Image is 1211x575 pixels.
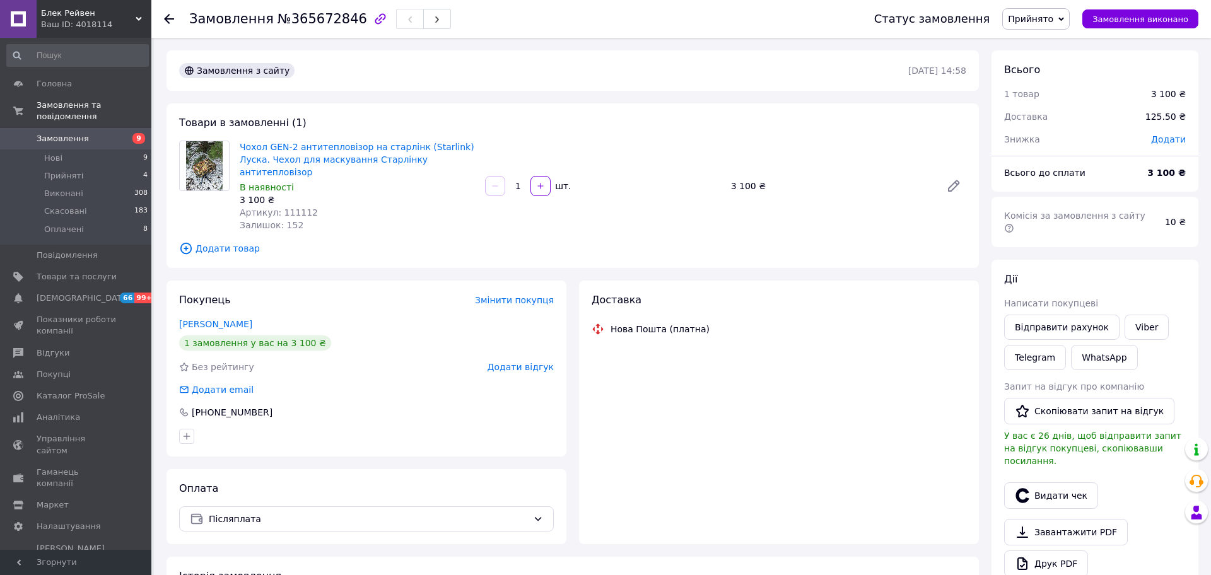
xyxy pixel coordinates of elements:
span: Головна [37,78,72,90]
div: 1 замовлення у вас на 3 100 ₴ [179,335,331,351]
span: Прийняті [44,170,83,182]
div: 3 100 ₴ [240,194,475,206]
div: 10 ₴ [1157,208,1193,236]
span: Повідомлення [37,250,98,261]
span: Залишок: 152 [240,220,303,230]
span: Без рейтингу [192,362,254,372]
span: Прийнято [1008,14,1053,24]
div: 125.50 ₴ [1138,103,1193,131]
span: 9 [143,153,148,164]
span: Каталог ProSale [37,390,105,402]
span: Доставка [1004,112,1048,122]
time: [DATE] 14:58 [908,66,966,76]
b: 3 100 ₴ [1147,168,1186,178]
span: Виконані [44,188,83,199]
span: Дії [1004,273,1017,285]
div: 3 100 ₴ [726,177,936,195]
span: Післяплата [209,512,528,526]
div: Нова Пошта (платна) [607,323,713,335]
span: Комісія за замовлення з сайту [1004,211,1148,233]
div: [PHONE_NUMBER] [190,406,274,419]
span: Запит на відгук про компанію [1004,381,1144,392]
span: 99+ [134,293,155,303]
span: Знижка [1004,134,1040,144]
div: шт. [552,180,572,192]
span: Оплата [179,482,218,494]
a: [PERSON_NAME] [179,319,252,329]
span: Товари та послуги [37,271,117,282]
span: Замовлення та повідомлення [37,100,151,122]
a: Завантажити PDF [1004,519,1128,545]
span: Покупець [179,294,231,306]
div: Статус замовлення [874,13,990,25]
span: Відгуки [37,347,69,359]
div: Ваш ID: 4018114 [41,19,151,30]
span: Замовлення [37,133,89,144]
a: Viber [1125,315,1169,340]
span: №365672846 [278,11,367,26]
a: Редагувати [941,173,966,199]
span: В наявності [240,182,294,192]
span: Товари в замовленні (1) [179,117,307,129]
span: Додати відгук [488,362,554,372]
span: Блек Рейвен [41,8,136,19]
div: Замовлення з сайту [179,63,295,78]
span: Доставка [592,294,641,306]
a: WhatsApp [1071,345,1137,370]
input: Пошук [6,44,149,67]
span: Показники роботи компанії [37,314,117,337]
button: Відправити рахунок [1004,315,1120,340]
span: Аналітика [37,412,80,423]
span: Змінити покупця [475,295,554,305]
span: Оплачені [44,224,84,235]
button: Видати чек [1004,482,1098,509]
span: Скасовані [44,206,87,217]
a: Telegram [1004,345,1066,370]
div: Додати email [178,383,255,396]
span: 4 [143,170,148,182]
span: 308 [134,188,148,199]
span: Налаштування [37,521,101,532]
span: 66 [120,293,134,303]
span: 1 товар [1004,89,1039,99]
span: Нові [44,153,62,164]
button: Замовлення виконано [1082,9,1198,28]
span: Всього до сплати [1004,168,1085,178]
span: Замовлення [189,11,274,26]
span: Артикул: 111112 [240,207,318,218]
span: Всього [1004,64,1040,76]
div: 3 100 ₴ [1151,88,1186,100]
span: Написати покупцеві [1004,298,1098,308]
span: Покупці [37,369,71,380]
button: Скопіювати запит на відгук [1004,398,1174,424]
div: Додати email [190,383,255,396]
span: Маркет [37,499,69,511]
span: Додати [1151,134,1186,144]
span: 183 [134,206,148,217]
span: Додати товар [179,241,966,255]
span: Управління сайтом [37,433,117,456]
div: Повернутися назад [164,13,174,25]
span: Замовлення виконано [1092,15,1188,24]
span: 9 [132,133,145,144]
a: Чохол GEN-2 антитепловізор на старлінк (Starlink) Луска. Чехол для маскування Старлінку антитепло... [240,142,474,177]
span: Гаманець компанії [37,467,117,489]
span: 8 [143,224,148,235]
img: Чохол GEN-2 антитепловізор на старлінк (Starlink) Луска. Чехол для маскування Старлінку антитепло... [186,141,223,190]
span: [DEMOGRAPHIC_DATA] [37,293,130,304]
span: У вас є 26 днів, щоб відправити запит на відгук покупцеві, скопіювавши посилання. [1004,431,1181,466]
